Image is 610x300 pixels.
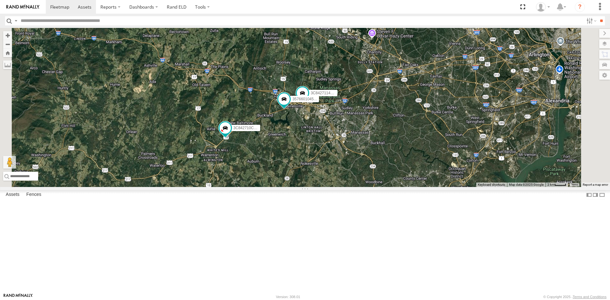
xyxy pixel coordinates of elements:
[234,126,261,130] span: 3C842710C56C
[573,295,607,299] a: Terms and Conditions
[584,16,598,25] label: Search Filter Options
[3,40,12,49] button: Zoom out
[13,16,18,25] label: Search Query
[509,183,544,186] span: Map data ©2025 Google
[586,190,592,199] label: Dock Summary Table to the Left
[23,190,44,199] label: Fences
[3,190,23,199] label: Assets
[3,156,16,169] button: Drag Pegman onto the map to open Street View
[276,295,300,299] div: Version: 308.01
[547,183,554,186] span: 2 km
[311,91,337,95] span: 3C84271145B4
[534,2,552,12] div: Nalinda Hewa
[3,294,33,300] a: Visit our Website
[3,31,12,40] button: Zoom in
[292,97,324,101] span: 357660104512769
[543,295,607,299] div: © Copyright 2025 -
[6,5,39,9] img: rand-logo.svg
[583,183,608,186] a: Report a map error
[478,183,505,187] button: Keyboard shortcuts
[599,71,610,80] label: Map Settings
[592,190,599,199] label: Dock Summary Table to the Right
[599,190,605,199] label: Hide Summary Table
[3,60,12,69] label: Measure
[3,49,12,57] button: Zoom Home
[575,2,585,12] i: ?
[571,183,578,186] a: Terms (opens in new tab)
[546,183,568,187] button: Map Scale: 2 km per 33 pixels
